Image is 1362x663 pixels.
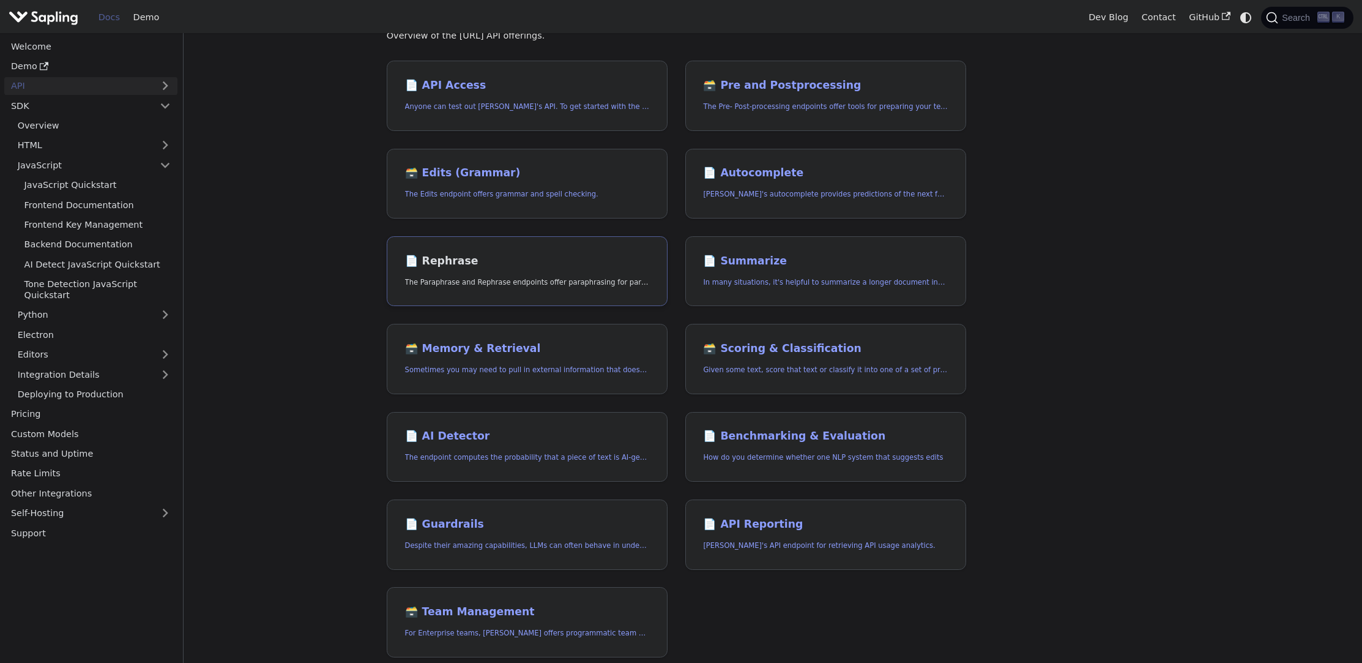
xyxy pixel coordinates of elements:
p: Sometimes you may need to pull in external information that doesn't fit in the context size of an... [405,364,649,376]
h2: Memory & Retrieval [405,342,649,356]
p: The Pre- Post-processing endpoints offer tools for preparing your text data for ingestation as we... [703,101,947,113]
h2: Guardrails [405,518,649,531]
a: Editors [11,346,153,364]
button: Expand sidebar category 'Editors' [153,346,177,364]
a: Python [11,306,177,324]
a: Status and Uptime [4,445,177,463]
span: Search [1278,13,1317,23]
h2: API Access [405,79,649,92]
p: How do you determine whether one NLP system that suggests edits [703,452,947,463]
a: 📄️ Benchmarking & EvaluationHow do you determine whether one NLP system that suggests edits [685,412,966,482]
a: Welcome [4,37,177,55]
a: Overview [11,117,177,135]
a: Backend Documentation [18,236,177,253]
a: Integration Details [11,365,177,383]
a: Self-Hosting [4,504,177,522]
a: Docs [92,8,127,27]
p: Sapling's autocomplete provides predictions of the next few characters or words [703,189,947,200]
p: The Paraphrase and Rephrase endpoints offer paraphrasing for particular styles. [405,277,649,288]
a: HTML [11,137,177,154]
h2: Scoring & Classification [703,342,947,356]
a: Sapling.ai [9,9,83,26]
a: 📄️ RephraseThe Paraphrase and Rephrase endpoints offer paraphrasing for particular styles. [387,236,668,307]
h2: Summarize [703,255,947,268]
a: 🗃️ Memory & RetrievalSometimes you may need to pull in external information that doesn't fit in t... [387,324,668,394]
h2: AI Detector [405,430,649,443]
h2: Edits (Grammar) [405,167,649,180]
a: 🗃️ Team ManagementFor Enterprise teams, [PERSON_NAME] offers programmatic team provisioning and m... [387,587,668,657]
p: In many situations, it's helpful to summarize a longer document into a shorter, more easily diges... [703,277,947,288]
a: Electron [11,326,177,343]
button: Search (Ctrl+K) [1261,7,1353,29]
a: 📄️ AI DetectorThe endpoint computes the probability that a piece of text is AI-generated, [387,412,668,482]
h2: Benchmarking & Evaluation [703,430,947,443]
p: The Edits endpoint offers grammar and spell checking. [405,189,649,200]
a: Frontend Key Management [18,216,177,234]
a: Custom Models [4,425,177,443]
a: 📄️ API AccessAnyone can test out [PERSON_NAME]'s API. To get started with the API, simply: [387,61,668,131]
h2: Rephrase [405,255,649,268]
a: API [4,77,153,95]
p: Anyone can test out Sapling's API. To get started with the API, simply: [405,101,649,113]
a: 📄️ API Reporting[PERSON_NAME]'s API endpoint for retrieving API usage analytics. [685,500,966,570]
a: 🗃️ Pre and PostprocessingThe Pre- Post-processing endpoints offer tools for preparing your text d... [685,61,966,131]
a: Support [4,524,177,542]
a: Rate Limits [4,465,177,482]
a: Demo [4,58,177,75]
a: 📄️ Autocomplete[PERSON_NAME]'s autocomplete provides predictions of the next few characters or words [685,149,966,219]
a: Dev Blog [1082,8,1134,27]
h2: Pre and Postprocessing [703,79,947,92]
a: Tone Detection JavaScript Quickstart [18,275,177,304]
a: 🗃️ Edits (Grammar)The Edits endpoint offers grammar and spell checking. [387,149,668,219]
h2: Team Management [405,605,649,619]
a: AI Detect JavaScript Quickstart [18,255,177,273]
a: Demo [127,8,166,27]
p: For Enterprise teams, Sapling offers programmatic team provisioning and management. [405,627,649,639]
a: JavaScript [11,156,177,174]
p: Given some text, score that text or classify it into one of a set of pre-specified categories. [703,364,947,376]
a: Other Integrations [4,484,177,502]
p: Despite their amazing capabilities, LLMs can often behave in undesired [405,540,649,552]
a: 🗃️ Scoring & ClassificationGiven some text, score that text or classify it into one of a set of p... [685,324,966,394]
kbd: K [1332,12,1344,23]
a: Deploying to Production [11,386,177,403]
p: The endpoint computes the probability that a piece of text is AI-generated, [405,452,649,463]
a: 📄️ GuardrailsDespite their amazing capabilities, LLMs can often behave in undesired [387,500,668,570]
button: Switch between dark and light mode (currently system mode) [1237,9,1255,26]
a: Contact [1135,8,1183,27]
a: SDK [4,97,153,114]
a: Pricing [4,405,177,423]
a: GitHub [1182,8,1237,27]
button: Collapse sidebar category 'SDK' [153,97,177,114]
p: Overview of the [URL] API offerings. [387,29,966,43]
img: Sapling.ai [9,9,78,26]
a: Frontend Documentation [18,196,177,214]
a: JavaScript Quickstart [18,176,177,194]
button: Expand sidebar category 'API' [153,77,177,95]
h2: Autocomplete [703,167,947,180]
h2: API Reporting [703,518,947,531]
p: Sapling's API endpoint for retrieving API usage analytics. [703,540,947,552]
a: 📄️ SummarizeIn many situations, it's helpful to summarize a longer document into a shorter, more ... [685,236,966,307]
